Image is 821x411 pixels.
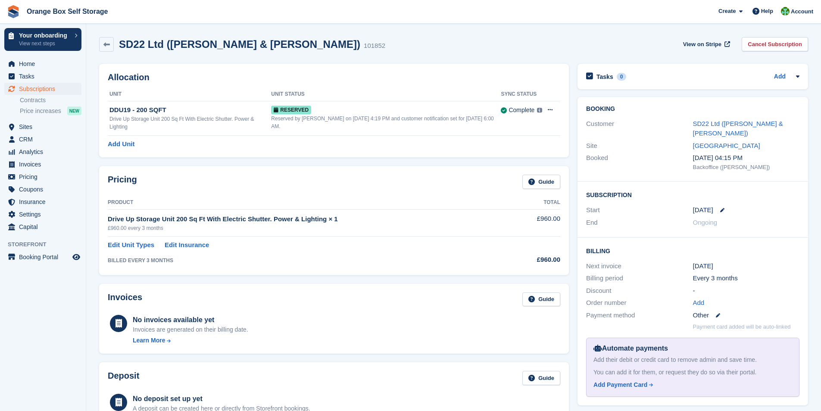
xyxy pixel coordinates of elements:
div: Billing period [586,273,693,283]
div: No deposit set up yet [133,394,310,404]
a: Orange Box Self Storage [23,4,112,19]
span: Account [791,7,813,16]
div: Automate payments [593,343,792,354]
a: menu [4,183,81,195]
span: Reserved [271,106,311,114]
a: Preview store [71,252,81,262]
span: Invoices [19,158,71,170]
h2: Subscription [586,190,799,199]
span: Sites [19,121,71,133]
p: Payment card added will be auto-linked [693,323,791,331]
a: menu [4,121,81,133]
h2: Tasks [596,73,613,81]
th: Product [108,196,518,210]
span: CRM [19,133,71,145]
a: Add [693,298,705,308]
div: Learn More [133,336,165,345]
a: Add Unit [108,139,134,149]
div: Backoffice ([PERSON_NAME]) [693,163,799,172]
a: menu [4,171,81,183]
div: Customer [586,119,693,138]
th: Sync Status [501,88,542,101]
a: SD22 Ltd ([PERSON_NAME] & [PERSON_NAME]) [693,120,783,137]
div: Payment method [586,311,693,320]
a: Guide [522,175,560,189]
h2: SD22 Ltd ([PERSON_NAME] & [PERSON_NAME]) [119,38,360,50]
a: menu [4,221,81,233]
div: Invoices are generated on their billing date. [133,325,248,334]
a: Guide [522,292,560,307]
span: Booking Portal [19,251,71,263]
a: Learn More [133,336,248,345]
a: menu [4,70,81,82]
div: End [586,218,693,228]
a: Edit Unit Types [108,240,154,250]
span: Ongoing [693,219,718,226]
h2: Billing [586,246,799,255]
div: Booked [586,153,693,171]
a: menu [4,196,81,208]
div: Next invoice [586,261,693,271]
div: Add their debit or credit card to remove admin and save time. [593,355,792,364]
time: 2025-08-18 00:00:00 UTC [693,205,713,215]
div: Complete [509,106,534,115]
img: icon-info-grey-7440780725fd019a000dd9b08b2336e03edf1995a4989e88bcd33f0948082b44.svg [537,108,542,113]
a: Price increases NEW [20,106,81,116]
div: DDU19 - 200 SQFT [109,105,271,115]
a: [GEOGRAPHIC_DATA] [693,142,760,149]
a: menu [4,58,81,70]
span: View on Stripe [683,40,721,49]
a: Add [774,72,786,82]
td: £960.00 [518,209,560,236]
span: Tasks [19,70,71,82]
a: menu [4,208,81,220]
div: Start [586,205,693,215]
img: stora-icon-8386f47178a22dfd0bd8f6a31ec36ba5ce8667c1dd55bd0f319d3a0aa187defe.svg [7,5,20,18]
span: Settings [19,208,71,220]
div: Site [586,141,693,151]
h2: Pricing [108,175,137,189]
div: No invoices available yet [133,315,248,325]
div: Other [693,311,799,320]
div: Every 3 months [693,273,799,283]
a: Your onboarding View next steps [4,28,81,51]
a: Contracts [20,96,81,104]
span: Coupons [19,183,71,195]
div: 0 [617,73,627,81]
div: Reserved by [PERSON_NAME] on [DATE] 4:19 PM and customer notification set for [DATE] 6:00 AM. [271,115,501,130]
span: Home [19,58,71,70]
div: You can add it for them, or request they do so via their portal. [593,368,792,377]
h2: Invoices [108,292,142,307]
th: Unit [108,88,271,101]
a: Edit Insurance [165,240,209,250]
a: menu [4,158,81,170]
h2: Allocation [108,72,560,82]
h2: Booking [586,106,799,113]
th: Unit Status [271,88,501,101]
h2: Deposit [108,371,139,385]
div: Drive Up Storage Unit 200 Sq Ft With Electric Shutter. Power & Lighting [109,115,271,131]
span: Help [761,7,773,16]
a: menu [4,83,81,95]
div: Discount [586,286,693,296]
span: Subscriptions [19,83,71,95]
div: [DATE] [693,261,799,271]
p: View next steps [19,40,70,47]
a: menu [4,251,81,263]
div: Drive Up Storage Unit 200 Sq Ft With Electric Shutter. Power & Lighting × 1 [108,214,518,224]
div: Add Payment Card [593,380,647,389]
div: - [693,286,799,296]
img: Binder Bhardwaj [781,7,790,16]
a: Guide [522,371,560,385]
div: 101852 [364,41,385,51]
span: Insurance [19,196,71,208]
div: BILLED EVERY 3 MONTHS [108,257,518,264]
p: Your onboarding [19,32,70,38]
div: NEW [67,107,81,115]
div: £960.00 every 3 months [108,224,518,232]
div: £960.00 [518,255,560,265]
div: Order number [586,298,693,308]
span: Capital [19,221,71,233]
span: Analytics [19,146,71,158]
a: menu [4,146,81,158]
